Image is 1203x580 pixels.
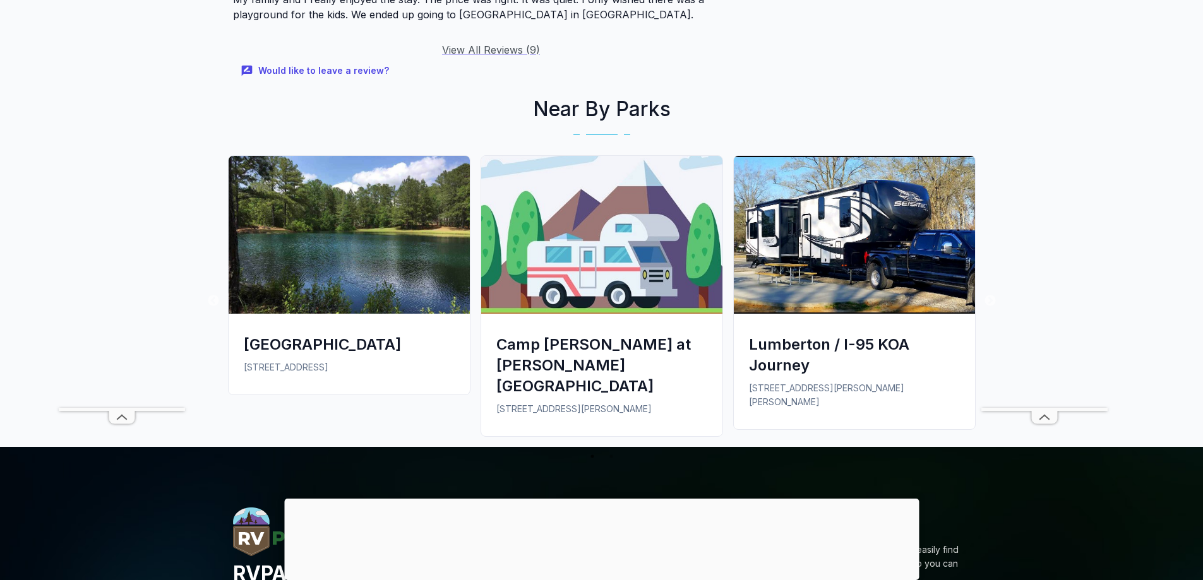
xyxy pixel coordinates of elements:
[229,156,470,314] img: Pine Lake RV Resort
[481,156,722,314] img: Camp Henning at Ellerbe Springs
[59,29,185,408] iframe: Advertisement
[223,94,981,124] h2: Near By Parks
[749,334,960,376] div: Lumberton / I-95 KOA Journey
[749,381,960,409] p: [STREET_ADDRESS][PERSON_NAME][PERSON_NAME]
[244,334,455,355] div: [GEOGRAPHIC_DATA]
[605,450,618,463] button: 2
[586,450,599,463] button: 1
[476,155,728,446] a: Camp Henning at Ellerbe SpringsCamp [PERSON_NAME] at [PERSON_NAME][GEOGRAPHIC_DATA][STREET_ADDRES...
[442,44,540,56] a: View All Reviews (9)
[728,155,981,439] a: Lumberton / I-95 KOA JourneyLumberton / I-95 KOA Journey[STREET_ADDRESS][PERSON_NAME][PERSON_NAME]
[233,57,399,85] button: Would like to leave a review?
[207,295,220,307] button: Previous
[734,156,975,314] img: Lumberton / I-95 KOA Journey
[496,334,707,396] div: Camp [PERSON_NAME] at [PERSON_NAME][GEOGRAPHIC_DATA]
[284,499,919,577] iframe: Advertisement
[244,360,455,374] p: [STREET_ADDRESS]
[233,507,318,556] img: RVParx.com
[496,402,707,416] p: [STREET_ADDRESS][PERSON_NAME]
[981,29,1108,408] iframe: Advertisement
[223,155,476,405] a: Pine Lake RV Resort[GEOGRAPHIC_DATA][STREET_ADDRESS]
